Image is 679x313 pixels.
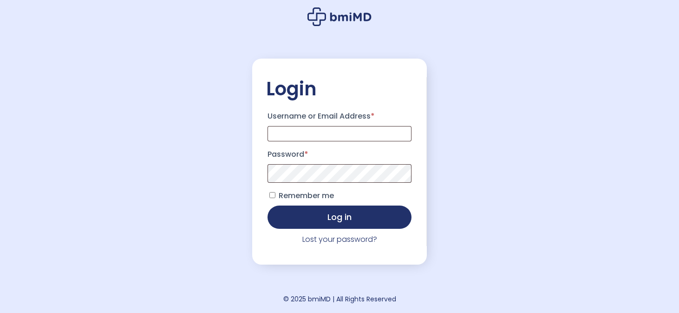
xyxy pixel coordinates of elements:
h2: Login [266,77,413,100]
label: Password [268,147,411,162]
a: Lost your password? [302,234,377,245]
span: Remember me [279,190,334,201]
button: Log in [268,206,411,229]
div: © 2025 bmiMD | All Rights Reserved [283,293,396,306]
label: Username or Email Address [268,109,411,124]
input: Remember me [269,192,275,198]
